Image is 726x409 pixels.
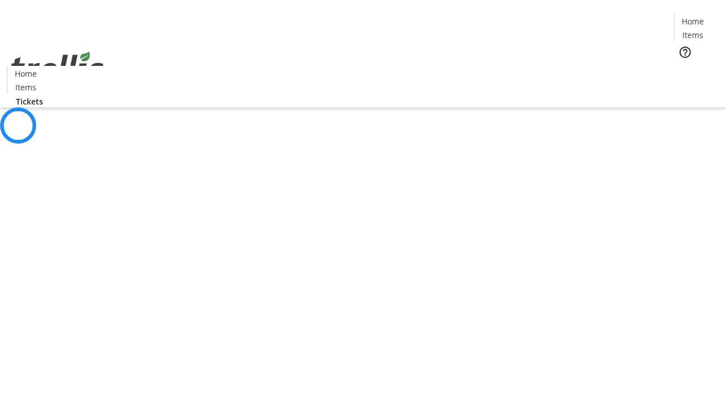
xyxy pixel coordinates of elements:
span: Home [682,15,704,27]
span: Home [15,68,37,80]
span: Items [15,81,36,93]
a: Tickets [7,95,52,107]
a: Items [7,81,44,93]
span: Tickets [16,95,43,107]
img: Orient E2E Organization s9BTNrfZUc's Logo [7,39,108,96]
a: Home [674,15,711,27]
button: Help [674,41,697,64]
a: Home [7,68,44,80]
span: Items [682,29,703,41]
a: Tickets [674,66,719,78]
span: Tickets [683,66,710,78]
a: Items [674,29,711,41]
